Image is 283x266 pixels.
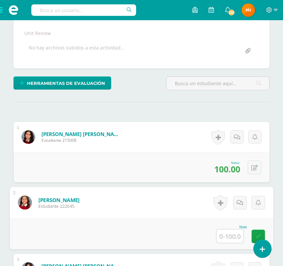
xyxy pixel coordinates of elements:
span: 100.00 [214,163,240,175]
a: [PERSON_NAME] [PERSON_NAME] [41,131,122,137]
div: Nota [216,225,247,229]
img: 45e22c607c051982a137cf584b78d1ec.png [18,196,32,209]
span: Estudiante 222045 [38,203,80,209]
a: [PERSON_NAME] [38,196,80,203]
span: Herramientas de evaluación [27,77,105,90]
div: Unit Review [22,30,261,36]
span: Estudiante 215008 [41,137,122,143]
img: bd2d224ce126be5fdf13a83eb55a14a9.png [22,130,35,144]
div: No hay archivos subidos a esta actividad... [29,44,125,58]
input: 0-100.0 [217,229,244,243]
img: d2e2f949d5d496e0dfd0fcd91814c6a8.png [242,3,255,17]
input: Busca un estudiante aquí... [166,77,269,90]
div: Nota: [214,160,240,165]
input: Busca un usuario... [31,4,136,16]
a: Herramientas de evaluación [13,76,111,90]
span: 210 [228,9,235,16]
